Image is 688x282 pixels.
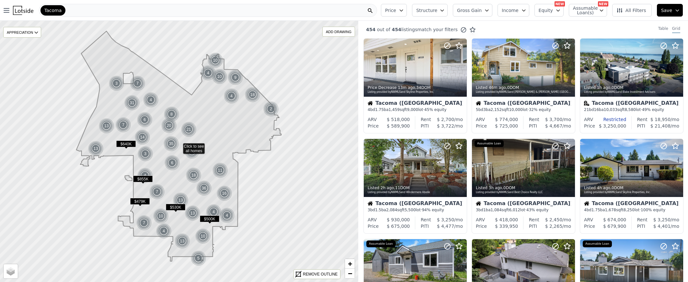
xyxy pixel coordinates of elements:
div: Price [476,123,487,129]
span: All Filters [616,7,646,14]
span: $ 2,700 [437,117,454,122]
div: 4 [156,223,172,239]
img: g1.png [195,228,211,244]
div: 26 [184,143,200,159]
img: House [584,201,589,206]
span: 2,152 [491,107,502,112]
span: $ 2,450 [545,217,562,222]
img: Lotside [13,6,33,15]
div: PITI [421,223,429,229]
div: 18 [186,167,201,183]
div: 4 [224,88,239,104]
span: $ 18,950 [650,117,671,122]
div: 4 [201,65,216,81]
a: Layers [4,264,18,278]
div: Listed , 0 DOM [584,85,680,90]
div: Assumable Loan [366,240,396,248]
img: g1.png [135,129,151,145]
a: Listed 3h ago,0DOMListing provided byNWMLSand Best Choice Realty LLCAssumable LoanHouseTacoma ([G... [472,139,575,234]
div: 4 bd 1.75 ba sqft lot · 100% equity [584,207,679,213]
div: 13 [185,205,201,221]
div: PITI [421,123,429,129]
div: 10 [153,208,169,224]
div: Listing provided by NWMLS and Skyline Properties, Inc. [584,190,680,194]
div: 35 [164,136,179,152]
div: 9 [228,70,243,85]
span: $ 4,401 [653,224,671,229]
button: Income [498,4,529,17]
div: Listing provided by NWMLS and Blake Investment Advisors [584,90,680,94]
div: 13 [88,141,104,156]
a: Zoom in [345,259,355,269]
span: Gross Gain [457,7,482,14]
div: /mo [431,116,463,123]
img: g1.png [156,223,172,239]
img: g1.png [201,65,216,81]
span: Structure [416,7,437,14]
span: $ 589,900 [387,123,410,129]
img: g1.png [191,251,207,266]
div: 5 bd 3 ba sqft lot · 32% equity [476,107,571,112]
span: 454 [390,27,401,32]
span: $ 518,000 [387,117,410,122]
div: /mo [648,216,679,223]
img: House [368,201,373,206]
img: g1.png [186,167,202,183]
div: 3 [109,76,124,91]
div: $500K [200,215,220,225]
a: Listed 1h ago,0DOMListing provided byNWMLSand Blake Investment AdvisorsMultifamilyTacoma ([GEOGRA... [580,38,683,133]
div: 4 [143,92,159,108]
div: /mo [648,116,679,123]
div: Rent [421,116,431,123]
img: g1.png [164,106,180,122]
time: 2025-08-26 17:07 [597,186,610,190]
div: Assumable Loan [475,140,504,147]
div: 13 [99,118,114,134]
img: g1.png [137,112,153,128]
span: $640K [116,141,136,147]
span: $ 675,000 [387,224,410,229]
span: $855K [133,176,153,182]
div: /mo [645,123,679,129]
span: $ 3,250 [437,217,454,222]
span: Tacoma [44,7,62,14]
div: REMOVE OUTLINE [303,271,338,277]
img: g1.png [196,180,212,196]
img: g1.png [224,88,240,104]
span: $ 4,667 [545,123,562,129]
img: g1.png [206,204,222,220]
img: g1.png [137,168,153,183]
div: Tacoma ([GEOGRAPHIC_DATA]) [368,101,463,107]
span: $ 3,722 [437,123,454,129]
div: Price [368,123,379,129]
span: 8,580 [625,107,636,112]
img: House [476,201,481,206]
span: $ 725,000 [495,123,518,129]
div: PITI [637,123,645,129]
div: Listing provided by NWMLS and [PERSON_NAME] & [PERSON_NAME] [GEOGRAPHIC_DATA] [476,90,572,94]
img: g1.png [228,70,244,85]
div: /mo [539,116,571,123]
img: g1.png [130,76,146,91]
img: g1.png [88,141,104,156]
img: g1.png [161,118,177,133]
div: Restricted [593,116,626,123]
span: $ 774,000 [495,117,518,122]
div: Tacoma ([GEOGRAPHIC_DATA]) [584,101,679,107]
time: 2025-08-26 19:37 [597,85,610,90]
a: Listed 2h ago,11DOMListing provided byNWMLSand Windermere AbodeHouseTacoma ([GEOGRAPHIC_DATA])3bd... [363,139,466,234]
div: 5 [191,251,206,266]
img: g1.png [136,215,152,231]
div: /mo [539,216,571,223]
div: Listed , 0 DOM [476,85,572,90]
div: ARV [476,216,485,223]
a: Listed 46m ago,0DOMListing provided byNWMLSand [PERSON_NAME] & [PERSON_NAME] [GEOGRAPHIC_DATA]Hou... [472,38,575,133]
div: 4 bd 1.75 ba sqft lot · 45% equity [368,107,463,112]
img: g1.png [212,69,228,84]
img: g1.png [185,205,201,221]
span: + [348,260,352,268]
div: 4 [206,204,222,220]
div: 8 [164,106,179,122]
img: g1.png [109,76,125,91]
div: 36 [196,180,212,196]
